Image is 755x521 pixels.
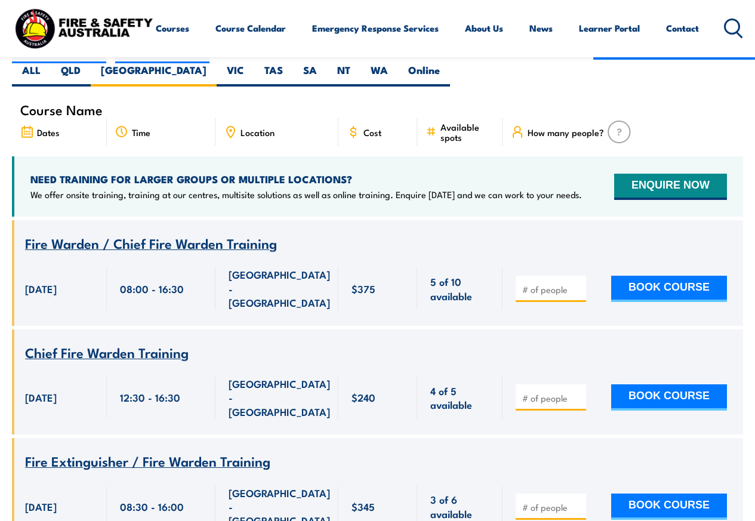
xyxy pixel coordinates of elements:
[579,14,640,42] a: Learner Portal
[25,454,270,469] a: Fire Extinguisher / Fire Warden Training
[120,282,184,295] span: 08:00 - 16:30
[430,384,489,412] span: 4 of 5 available
[360,63,398,87] label: WA
[30,189,582,201] p: We offer onsite training, training at our centres, multisite solutions as well as online training...
[522,283,582,295] input: # of people
[312,14,439,42] a: Emergency Response Services
[37,127,60,137] span: Dates
[120,500,184,513] span: 08:30 - 16:00
[611,276,727,302] button: BOOK COURSE
[611,494,727,520] button: BOOK COURSE
[120,390,180,404] span: 12:30 - 16:30
[398,63,450,87] label: Online
[25,342,189,362] span: Chief Fire Warden Training
[522,392,582,404] input: # of people
[522,501,582,513] input: # of people
[20,104,103,115] span: Course Name
[254,63,293,87] label: TAS
[25,282,57,295] span: [DATE]
[25,233,277,253] span: Fire Warden / Chief Fire Warden Training
[91,63,217,87] label: [GEOGRAPHIC_DATA]
[25,451,270,471] span: Fire Extinguisher / Fire Warden Training
[666,14,699,42] a: Contact
[352,500,375,513] span: $345
[25,500,57,513] span: [DATE]
[229,267,330,309] span: [GEOGRAPHIC_DATA] - [GEOGRAPHIC_DATA]
[440,122,494,142] span: Available spots
[132,127,150,137] span: Time
[229,377,330,418] span: [GEOGRAPHIC_DATA] - [GEOGRAPHIC_DATA]
[430,492,489,520] span: 3 of 6 available
[352,390,375,404] span: $240
[156,14,189,42] a: Courses
[215,14,286,42] a: Course Calendar
[30,172,582,186] h4: NEED TRAINING FOR LARGER GROUPS OR MULTIPLE LOCATIONS?
[12,63,51,87] label: ALL
[25,236,277,251] a: Fire Warden / Chief Fire Warden Training
[352,282,375,295] span: $375
[217,63,254,87] label: VIC
[25,390,57,404] span: [DATE]
[241,127,275,137] span: Location
[25,346,189,360] a: Chief Fire Warden Training
[327,63,360,87] label: NT
[465,14,503,42] a: About Us
[293,63,327,87] label: SA
[614,174,727,200] button: ENQUIRE NOW
[430,275,489,303] span: 5 of 10 available
[529,14,553,42] a: News
[611,384,727,411] button: BOOK COURSE
[363,127,381,137] span: Cost
[51,63,91,87] label: QLD
[528,127,604,137] span: How many people?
